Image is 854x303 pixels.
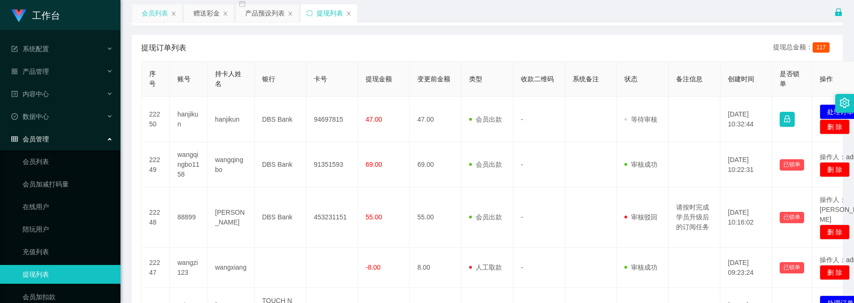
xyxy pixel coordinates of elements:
span: 等待审核 [624,116,657,123]
span: 69.00 [366,161,382,168]
td: [PERSON_NAME] [208,187,255,248]
span: 审核驳回 [624,213,657,221]
span: 变更前金额 [417,75,450,83]
span: 会员出款 [469,213,502,221]
div: 提现列表 [317,4,343,22]
td: 22249 [142,142,170,187]
span: 会员管理 [11,135,49,143]
span: 持卡人姓名 [215,70,241,87]
span: 系统配置 [11,45,49,53]
a: 会员加减打码量 [23,175,113,194]
i: 图标: check-circle-o [11,113,18,120]
td: 69.00 [410,142,462,187]
i: 图标: close [346,11,351,16]
td: DBS Bank [255,97,306,142]
td: 91351593 [306,142,358,187]
td: [DATE] 10:22:31 [720,142,772,187]
td: 453231151 [306,187,358,248]
i: 图标: close [223,11,228,16]
span: 序号 [149,70,156,87]
button: 已锁单 [780,159,804,171]
span: - [521,116,523,123]
span: 账号 [177,75,191,83]
span: 状态 [624,75,638,83]
i: 图标: close [171,11,176,16]
td: 88899 [170,187,208,248]
button: 删 除 [820,162,850,177]
span: 收款二维码 [521,75,554,83]
span: -8.00 [366,264,381,271]
td: wangzi123 [170,248,208,288]
span: 创建时间 [728,75,754,83]
i: 图标: table [11,136,18,142]
i: 图标: close [287,11,293,16]
i: 图标: appstore-o [11,68,18,75]
a: 会员列表 [23,152,113,171]
td: 22247 [142,248,170,288]
td: DBS Bank [255,187,306,248]
span: 117 [813,42,830,53]
i: 图标: profile [11,91,18,97]
td: hanjikun [208,97,255,142]
td: [DATE] 10:16:02 [720,187,772,248]
span: 提现订单列表 [141,42,186,54]
a: 在线用户 [23,197,113,216]
span: 备注信息 [676,75,702,83]
td: DBS Bank [255,142,306,187]
button: 已锁单 [780,212,804,223]
a: 工作台 [11,11,60,19]
td: wangxiang [208,248,255,288]
span: 是否锁单 [780,70,799,87]
span: 提现金额 [366,75,392,83]
span: 银行 [262,75,275,83]
i: 图标: calendar [239,0,246,7]
span: 数据中心 [11,113,49,120]
span: 产品管理 [11,68,49,75]
i: 图标: form [11,46,18,52]
span: 内容中心 [11,90,49,98]
div: 产品预设列表 [245,4,285,22]
button: 删 除 [820,119,850,134]
td: wangqingbo1158 [170,142,208,187]
i: 图标: setting [839,98,850,108]
span: - [521,213,523,221]
td: 94697815 [306,97,358,142]
a: 提现列表 [23,265,113,284]
td: [DATE] 10:32:44 [720,97,772,142]
div: 会员列表 [142,4,168,22]
span: 类型 [469,75,482,83]
a: 充值列表 [23,242,113,261]
td: 22248 [142,187,170,248]
td: [DATE] 09:23:24 [720,248,772,288]
span: 人工取款 [469,264,502,271]
span: 系统备注 [573,75,599,83]
div: 提现总金额： [773,42,833,54]
button: 已锁单 [780,262,804,273]
button: 删 除 [820,225,850,240]
span: 审核成功 [624,161,657,168]
button: 图标: lock [780,112,795,127]
td: 55.00 [410,187,462,248]
span: 会员出款 [469,161,502,168]
span: 审核成功 [624,264,657,271]
td: 22250 [142,97,170,142]
span: 操作 [820,75,833,83]
h1: 工作台 [32,0,60,31]
i: 图标: sync [306,10,313,16]
button: 删 除 [820,265,850,280]
span: 卡号 [314,75,327,83]
span: - [521,161,523,168]
img: logo.9652507e.png [11,9,26,23]
span: 会员出款 [469,116,502,123]
span: - [521,264,523,271]
i: 图标: lock [834,8,843,16]
td: 8.00 [410,248,462,288]
span: 47.00 [366,116,382,123]
td: hanjikun [170,97,208,142]
td: 请按时完成学员升级后的订阅任务 [669,187,720,248]
td: 47.00 [410,97,462,142]
td: wangqingbo [208,142,255,187]
span: 55.00 [366,213,382,221]
a: 陪玩用户 [23,220,113,239]
div: 赠送彩金 [193,4,220,22]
